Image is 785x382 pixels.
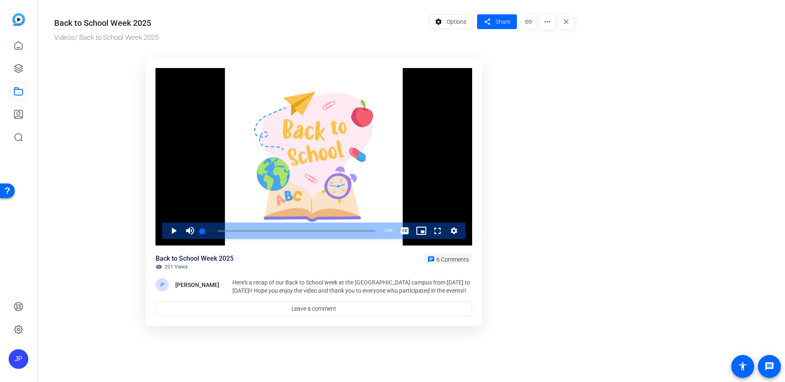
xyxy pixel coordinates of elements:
[383,228,384,233] span: -
[12,13,25,26] img: blue-gradient.svg
[413,223,429,239] button: Picture-in-Picture
[54,32,425,43] div: / Back to School Week 2025
[156,254,234,264] div: Back to School Week 2025
[165,223,182,239] button: Play
[482,16,492,27] mat-icon: share
[540,14,555,29] mat-icon: more_horiz
[232,279,470,294] span: Here's a recap of our Back to School week at the [GEOGRAPHIC_DATA] campus from [DATE] to [DATE]!!...
[54,33,75,41] a: Videos
[156,278,169,291] div: JP
[156,301,472,316] a: Leave a comment
[738,362,748,371] mat-icon: accessibility
[764,362,774,371] mat-icon: message
[292,305,336,313] span: Leave a comment
[434,14,444,30] mat-icon: settings
[559,14,574,29] mat-icon: close
[156,68,472,246] div: Video Player
[385,228,392,233] span: 2:04
[54,17,151,29] div: Back to School Week 2025
[477,14,517,29] button: Share
[9,349,28,369] div: JP
[429,14,473,29] button: Options
[202,230,375,232] div: Progress Bar
[429,223,446,239] button: Fullscreen
[424,254,472,264] a: 6 Comments
[156,264,162,270] mat-icon: visibility
[521,14,536,29] mat-icon: link
[427,256,435,263] mat-icon: chat
[496,18,510,26] span: Share
[447,14,466,30] span: Options
[182,223,198,239] button: Mute
[436,256,469,263] span: 6 Comments
[165,264,188,270] span: 201 Views
[175,280,219,290] div: [PERSON_NAME]
[397,223,413,239] button: Captions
